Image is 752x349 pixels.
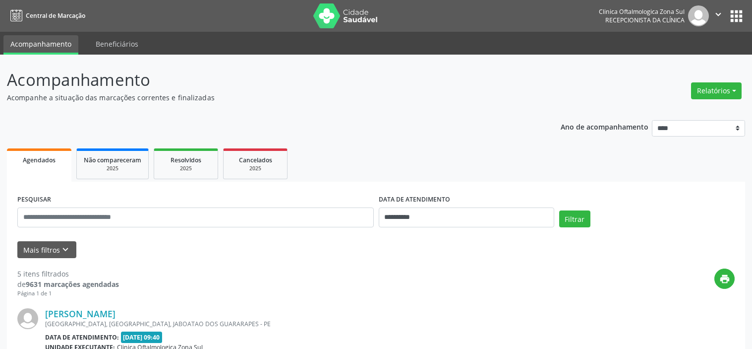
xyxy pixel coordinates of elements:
[23,156,56,164] span: Agendados
[7,7,85,24] a: Central de Marcação
[121,332,163,343] span: [DATE] 09:40
[239,156,272,164] span: Cancelados
[714,269,735,289] button: print
[7,68,523,92] p: Acompanhamento
[45,308,116,319] a: [PERSON_NAME]
[728,7,745,25] button: apps
[379,192,450,208] label: DATA DE ATENDIMENTO
[171,156,201,164] span: Resolvidos
[231,165,280,172] div: 2025
[45,320,586,328] div: [GEOGRAPHIC_DATA], [GEOGRAPHIC_DATA], JABOATAO DOS GUARARAPES - PE
[60,244,71,255] i: keyboard_arrow_down
[7,92,523,103] p: Acompanhe a situação das marcações correntes e finalizadas
[84,165,141,172] div: 2025
[17,269,119,279] div: 5 itens filtrados
[3,35,78,55] a: Acompanhamento
[45,333,119,342] b: Data de atendimento:
[559,210,590,227] button: Filtrar
[161,165,211,172] div: 2025
[713,9,724,20] i: 
[17,308,38,329] img: img
[709,5,728,26] button: 
[605,16,685,24] span: Recepcionista da clínica
[17,279,119,289] div: de
[17,192,51,208] label: PESQUISAR
[691,82,742,99] button: Relatórios
[17,241,76,259] button: Mais filtroskeyboard_arrow_down
[89,35,145,53] a: Beneficiários
[719,274,730,284] i: print
[17,289,119,298] div: Página 1 de 1
[26,279,119,289] strong: 9631 marcações agendadas
[561,120,648,133] p: Ano de acompanhamento
[688,5,709,26] img: img
[84,156,141,164] span: Não compareceram
[26,11,85,20] span: Central de Marcação
[599,7,685,16] div: Clinica Oftalmologica Zona Sul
